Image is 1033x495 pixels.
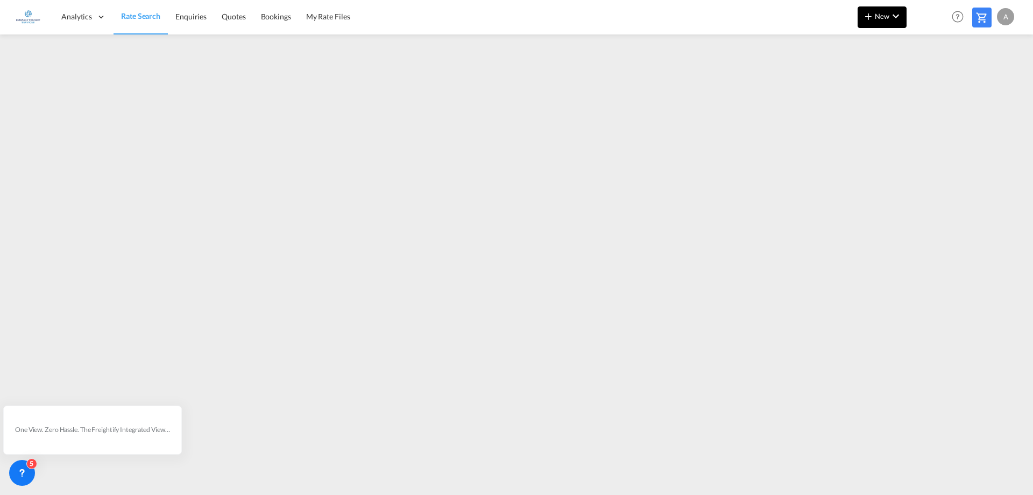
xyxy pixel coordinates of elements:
[222,12,245,21] span: Quotes
[121,11,160,20] span: Rate Search
[16,5,40,29] img: e1326340b7c511ef854e8d6a806141ad.jpg
[858,6,907,28] button: icon-plus 400-fgNewicon-chevron-down
[61,11,92,22] span: Analytics
[889,10,902,23] md-icon: icon-chevron-down
[997,8,1014,25] div: A
[862,12,902,20] span: New
[306,12,350,21] span: My Rate Files
[949,8,967,26] span: Help
[862,10,875,23] md-icon: icon-plus 400-fg
[175,12,207,21] span: Enquiries
[949,8,972,27] div: Help
[261,12,291,21] span: Bookings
